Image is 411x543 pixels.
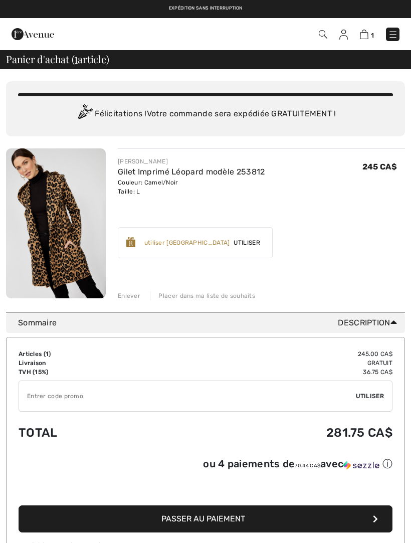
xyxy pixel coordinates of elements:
[371,32,374,39] span: 1
[319,30,327,39] img: Recherche
[203,457,392,471] div: ou 4 paiements de avec
[118,157,265,166] div: [PERSON_NAME]
[19,505,392,532] button: Passer au paiement
[74,52,78,65] span: 1
[6,148,106,298] img: Gilet Imprimé Léopard modèle 253812
[18,317,401,329] div: Sommaire
[338,317,401,329] span: Description
[157,349,392,358] td: 245.00 CA$
[19,381,356,411] input: Code promo
[118,291,140,300] div: Enlever
[19,368,157,377] td: TVH (15%)
[19,416,157,450] td: Total
[6,54,109,64] span: Panier d'achat ( article)
[157,358,392,368] td: Gratuit
[12,29,54,38] a: 1ère Avenue
[157,368,392,377] td: 36.75 CA$
[46,350,49,357] span: 1
[157,416,392,450] td: 281.75 CA$
[362,162,397,171] span: 245 CA$
[356,392,384,401] span: Utiliser
[339,30,348,40] img: Mes infos
[19,457,392,474] div: ou 4 paiements de70.44 CA$avecSezzle Cliquez pour en savoir plus sur Sezzle
[19,358,157,368] td: Livraison
[126,237,135,247] img: Reward-Logo.svg
[388,30,398,40] img: Menu
[360,28,374,40] a: 1
[161,514,245,523] span: Passer au paiement
[118,167,265,176] a: Gilet Imprimé Léopard modèle 253812
[19,349,157,358] td: Articles ( )
[343,461,379,470] img: Sezzle
[230,238,264,247] span: Utiliser
[295,463,320,469] span: 70.44 CA$
[360,30,368,39] img: Panier d'achat
[144,238,230,247] div: utiliser [GEOGRAPHIC_DATA]
[19,474,392,502] iframe: PayPal-paypal
[118,178,265,196] div: Couleur: Camel/Noir Taille: L
[18,104,393,124] div: Félicitations ! Votre commande sera expédiée GRATUITEMENT !
[150,291,255,300] div: Placer dans ma liste de souhaits
[12,24,54,44] img: 1ère Avenue
[75,104,95,124] img: Congratulation2.svg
